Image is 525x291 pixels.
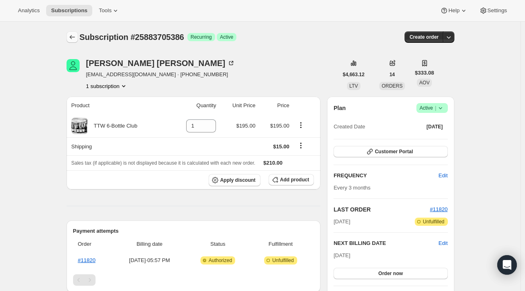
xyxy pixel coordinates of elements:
[434,169,452,182] button: Edit
[349,83,358,89] span: LTV
[343,71,365,78] span: $4,663.12
[67,59,80,72] span: Lauraine Rennie
[86,59,235,67] div: [PERSON_NAME] [PERSON_NAME]
[94,5,125,16] button: Tools
[334,239,438,247] h2: NEXT BILLING DATE
[294,121,307,130] button: Product actions
[88,122,138,130] div: TTW 6-Bottle Club
[189,240,247,248] span: Status
[420,104,445,112] span: Active
[73,274,314,286] nav: Pagination
[78,257,96,263] a: #11820
[209,174,260,186] button: Apply discount
[270,123,289,129] span: $195.00
[334,185,370,191] span: Every 3 months
[252,240,309,248] span: Fulfillment
[71,160,256,166] span: Sales tax (if applicable) is not displayed because it is calculated with each new order.
[435,105,436,111] span: |
[269,174,314,185] button: Add product
[334,205,430,214] h2: LAST ORDER
[191,34,212,40] span: Recurring
[46,5,92,16] button: Subscriptions
[334,268,447,279] button: Order now
[389,71,395,78] span: 14
[170,97,219,115] th: Quantity
[86,71,235,79] span: [EMAIL_ADDRESS][DOMAIN_NAME] · [PHONE_NUMBER]
[334,172,438,180] h2: FREQUENCY
[415,69,434,77] span: $333.08
[73,227,314,235] h2: Payment attempts
[334,252,350,258] span: [DATE]
[334,123,365,131] span: Created Date
[422,121,448,132] button: [DATE]
[220,34,234,40] span: Active
[438,172,447,180] span: Edit
[430,205,447,214] button: #11820
[338,69,369,80] button: $4,663.12
[378,270,403,277] span: Order now
[99,7,111,14] span: Tools
[258,97,292,115] th: Price
[487,7,507,14] span: Settings
[116,240,184,248] span: Billing date
[294,141,307,150] button: Shipping actions
[280,176,309,183] span: Add product
[334,218,350,226] span: [DATE]
[209,257,232,264] span: Authorized
[438,239,447,247] button: Edit
[86,82,128,90] button: Product actions
[116,256,184,265] span: [DATE] · 05:57 PM
[272,257,294,264] span: Unfulfilled
[382,83,403,89] span: ORDERS
[423,218,445,225] span: Unfulfilled
[218,97,258,115] th: Unit Price
[334,104,346,112] h2: Plan
[474,5,512,16] button: Settings
[67,97,170,115] th: Product
[67,31,78,43] button: Subscriptions
[448,7,459,14] span: Help
[51,7,87,14] span: Subscriptions
[67,137,170,155] th: Shipping
[13,5,44,16] button: Analytics
[334,146,447,157] button: Customer Portal
[430,206,447,212] a: #11820
[409,34,438,40] span: Create order
[435,5,472,16] button: Help
[220,177,256,183] span: Apply discount
[375,148,413,155] span: Customer Portal
[236,123,256,129] span: $195.00
[263,160,283,166] span: $210.00
[427,123,443,130] span: [DATE]
[273,143,289,150] span: $15.00
[497,255,517,275] div: Open Intercom Messenger
[80,33,184,42] span: Subscription #25883705386
[405,31,443,43] button: Create order
[71,118,87,134] img: product img
[419,80,429,86] span: AOV
[385,69,400,80] button: 14
[18,7,40,14] span: Analytics
[73,235,113,253] th: Order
